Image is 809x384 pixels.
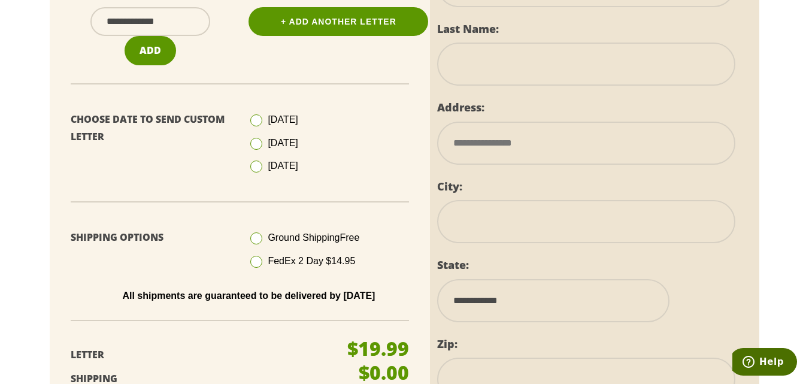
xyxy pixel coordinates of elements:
[340,232,360,243] span: Free
[140,44,161,57] span: Add
[268,256,355,266] span: FedEx 2 Day $14.95
[437,22,499,36] label: Last Name:
[71,346,350,364] p: Letter
[249,7,428,36] a: + Add Another Letter
[125,36,176,65] button: Add
[268,161,298,171] span: [DATE]
[437,100,484,114] label: Address:
[71,111,231,146] p: Choose Date To Send Custom Letter
[268,138,298,148] span: [DATE]
[268,114,298,125] span: [DATE]
[80,291,419,301] p: All shipments are guaranteed to be delivered by [DATE]
[359,363,409,382] p: $0.00
[437,337,457,351] label: Zip:
[347,339,409,358] p: $19.99
[71,229,231,246] p: Shipping Options
[268,232,359,243] span: Ground Shipping
[732,348,797,378] iframe: Opens a widget where you can find more information
[437,258,469,272] label: State:
[437,179,462,193] label: City:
